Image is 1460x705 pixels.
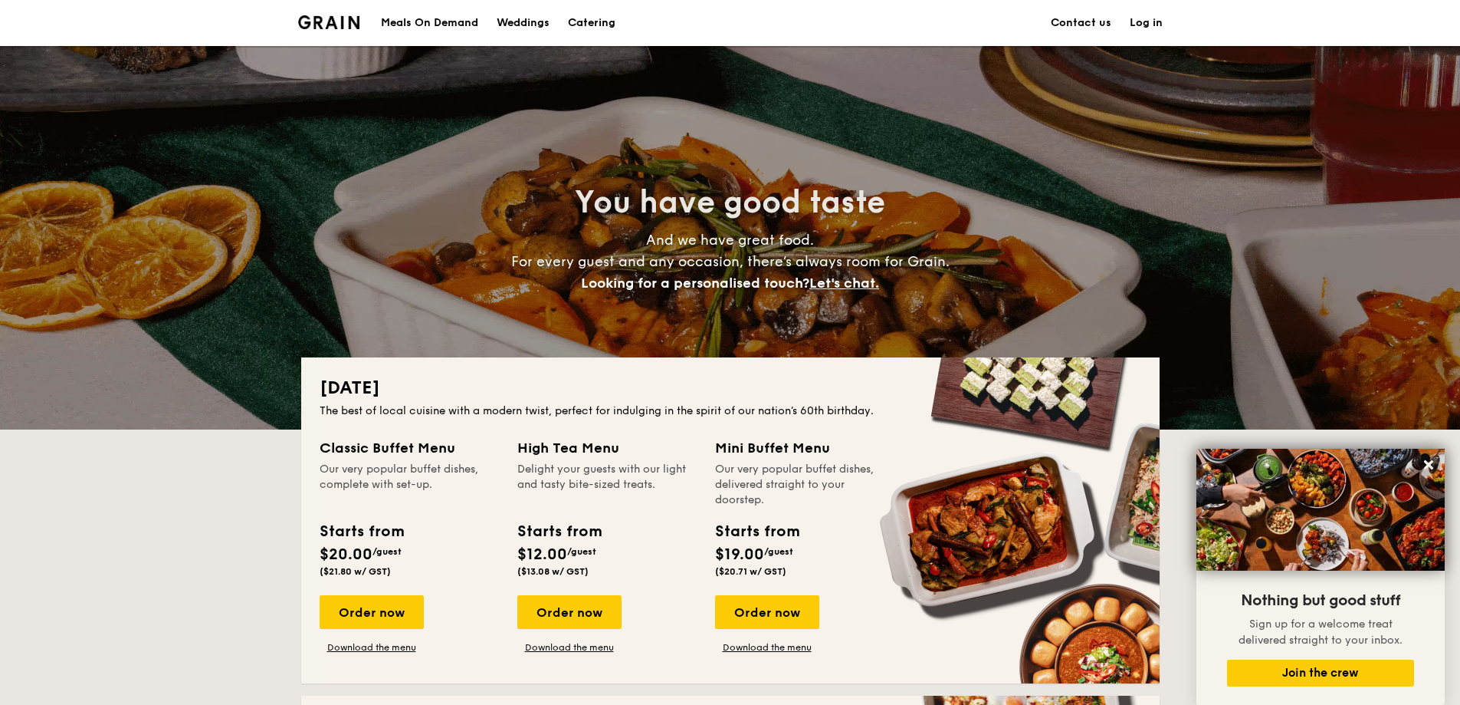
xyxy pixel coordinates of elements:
[715,520,799,543] div: Starts from
[320,545,372,564] span: $20.00
[575,184,885,221] span: You have good taste
[715,566,786,577] span: ($20.71 w/ GST)
[764,546,793,557] span: /guest
[320,520,403,543] div: Starts from
[1227,660,1414,687] button: Join the crew
[715,641,819,654] a: Download the menu
[320,641,424,654] a: Download the menu
[320,437,499,459] div: Classic Buffet Menu
[715,595,819,629] div: Order now
[581,275,809,292] span: Looking for a personalised touch?
[517,462,697,508] div: Delight your guests with our light and tasty bite-sized treats.
[1416,453,1441,477] button: Close
[320,404,1141,419] div: The best of local cuisine with a modern twist, perfect for indulging in the spirit of our nation’...
[715,462,894,508] div: Our very popular buffet dishes, delivered straight to your doorstep.
[517,566,589,577] span: ($13.08 w/ GST)
[320,462,499,508] div: Our very popular buffet dishes, complete with set-up.
[517,437,697,459] div: High Tea Menu
[320,566,391,577] span: ($21.80 w/ GST)
[517,595,622,629] div: Order now
[715,545,764,564] span: $19.00
[809,275,879,292] span: Let's chat.
[1196,449,1445,571] img: DSC07876-Edit02-Large.jpeg
[298,15,360,29] img: Grain
[517,641,622,654] a: Download the menu
[511,232,950,292] span: And we have great food. For every guest and any occasion, there’s always room for Grain.
[298,15,360,29] a: Logotype
[372,546,402,557] span: /guest
[1239,618,1403,647] span: Sign up for a welcome treat delivered straight to your inbox.
[715,437,894,459] div: Mini Buffet Menu
[1241,591,1400,610] span: Nothing but good stuff
[320,376,1141,400] h2: [DATE]
[517,520,601,543] div: Starts from
[320,595,424,629] div: Order now
[517,545,567,564] span: $12.00
[567,546,596,557] span: /guest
